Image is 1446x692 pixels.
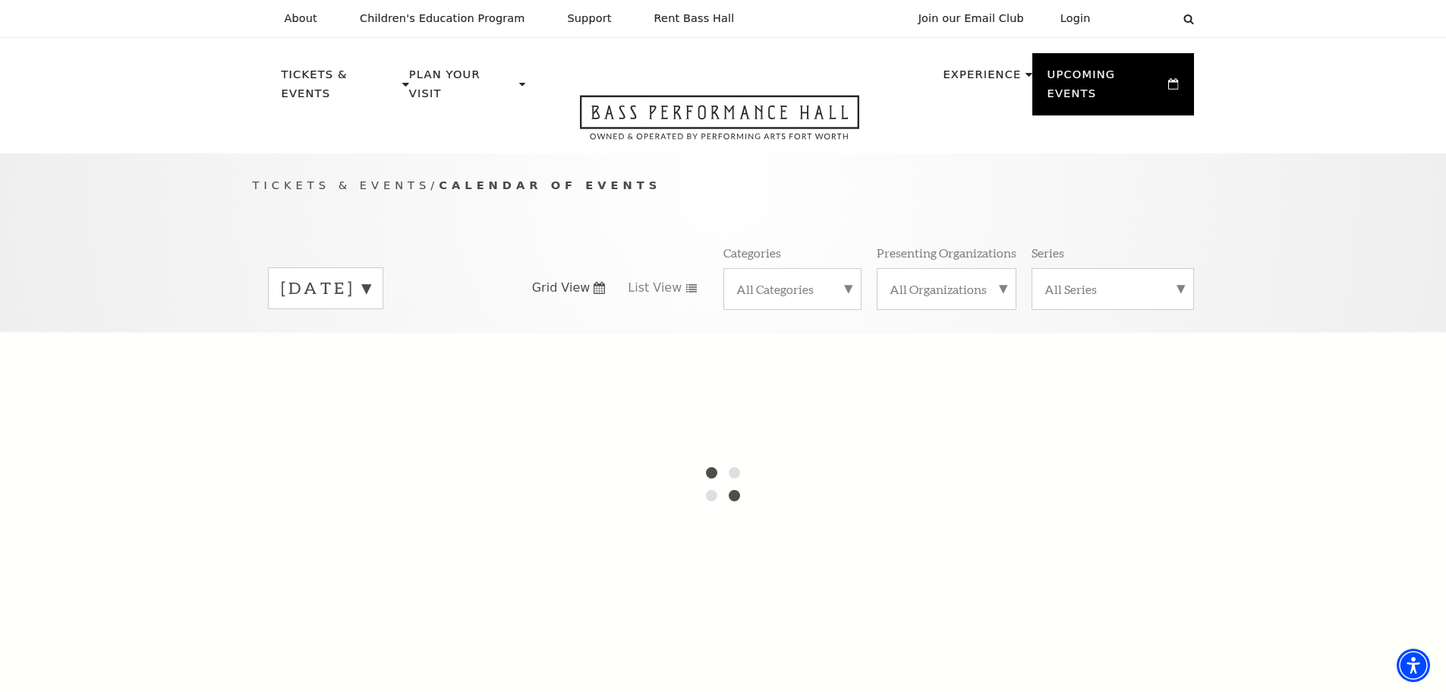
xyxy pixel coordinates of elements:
[439,179,661,191] span: Calendar of Events
[1115,11,1169,26] select: Select:
[1044,281,1181,297] label: All Series
[890,281,1003,297] label: All Organizations
[1047,65,1165,112] p: Upcoming Events
[525,95,914,153] a: Open this option
[409,65,515,112] p: Plan Your Visit
[282,65,399,112] p: Tickets & Events
[943,65,1021,93] p: Experience
[360,12,525,25] p: Children's Education Program
[736,281,849,297] label: All Categories
[628,280,682,296] span: List View
[253,179,431,191] span: Tickets & Events
[1397,649,1430,682] div: Accessibility Menu
[253,176,1194,195] p: /
[877,245,1016,261] p: Presenting Organizations
[285,12,317,25] p: About
[532,280,591,296] span: Grid View
[568,12,612,25] p: Support
[281,276,370,300] label: [DATE]
[1032,245,1064,261] p: Series
[654,12,735,25] p: Rent Bass Hall
[723,245,781,261] p: Categories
